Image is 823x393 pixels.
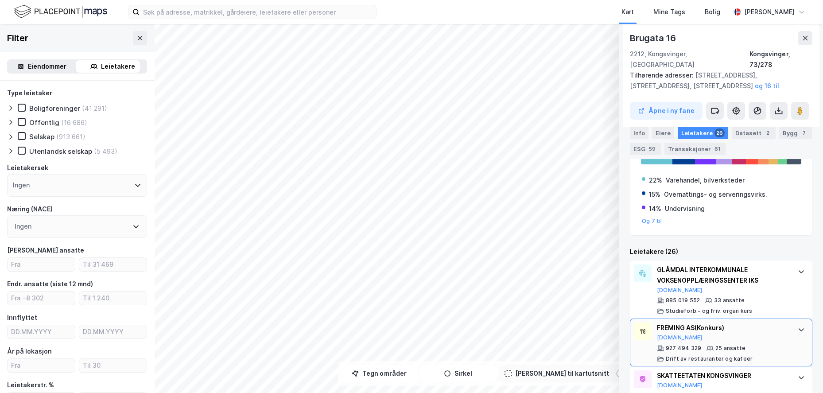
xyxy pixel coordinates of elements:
[657,382,703,389] button: [DOMAIN_NAME]
[664,143,726,155] div: Transaksjoner
[779,127,812,139] div: Bygg
[652,127,674,139] div: Eiere
[8,325,75,339] input: DD.MM.YYYY
[420,365,496,382] button: Sirkel
[779,350,823,393] div: Kontrollprogram for chat
[7,380,54,390] div: Leietakerstr. %
[15,221,31,232] div: Ingen
[647,144,657,153] div: 59
[140,5,376,19] input: Søk på adresse, matrikkel, gårdeiere, leietakere eller personer
[715,345,745,352] div: 25 ansatte
[94,147,117,156] div: (5 493)
[14,4,107,19] img: logo.f888ab2527a4732fd821a326f86c7f29.svg
[657,334,703,341] button: [DOMAIN_NAME]
[8,292,75,305] input: Fra −8 302
[61,118,87,127] div: (16 686)
[749,49,812,70] div: Kongsvinger, 73/278
[642,218,662,225] button: Og 7 til
[7,204,53,214] div: Næring (NACE)
[8,359,75,372] input: Fra
[630,143,661,155] div: ESG
[29,132,54,141] div: Selskap
[7,312,37,323] div: Innflyttet
[82,104,107,113] div: (41 291)
[7,279,93,289] div: Endr. ansatte (siste 12 mnd)
[630,102,703,120] button: Åpne i ny fane
[714,128,725,137] div: 26
[79,292,147,305] input: Til 1 240
[56,132,85,141] div: (913 661)
[79,325,147,339] input: DD.MM.YYYY
[342,365,417,382] button: Tegn områder
[630,127,648,139] div: Info
[666,345,701,352] div: 927 494 329
[630,246,812,257] div: Leietakere (26)
[664,189,767,200] div: Overnattings- og serveringsvirks.
[29,147,92,156] div: Utenlandsk selskap
[744,7,795,17] div: [PERSON_NAME]
[657,287,703,294] button: [DOMAIN_NAME]
[666,175,745,186] div: Varehandel, bilverksteder
[666,355,753,362] div: Drift av restauranter og kafeer
[29,118,59,127] div: Offentlig
[649,189,660,200] div: 15%
[13,180,30,191] div: Ingen
[649,203,661,214] div: 14%
[678,127,728,139] div: Leietakere
[763,128,772,137] div: 2
[79,359,147,372] input: Til 30
[657,323,789,333] div: FREMING AS (Konkurs)
[713,144,722,153] div: 61
[779,350,823,393] iframe: Chat Widget
[7,31,28,45] div: Filter
[79,258,147,271] input: Til 31 469
[7,245,84,256] div: [PERSON_NAME] ansatte
[657,265,789,286] div: GLÅMDAL INTERKOMMUNALE VOKSENOPPLÆRINGSSENTER IKS
[800,128,808,137] div: 7
[732,127,776,139] div: Datasett
[29,104,80,113] div: Boligforeninger
[666,297,700,304] div: 885 019 552
[666,307,752,315] div: Studieforb.- og friv. organ kurs
[7,163,48,173] div: Leietakersøk
[653,7,685,17] div: Mine Tags
[101,61,135,72] div: Leietakere
[7,346,52,357] div: År på lokasjon
[630,31,678,45] div: Brugata 16
[28,61,66,72] div: Eiendommer
[630,49,749,70] div: 2212, Kongsvinger, [GEOGRAPHIC_DATA]
[714,297,745,304] div: 33 ansatte
[665,203,705,214] div: Undervisning
[7,88,52,98] div: Type leietaker
[630,71,695,79] span: Tilhørende adresser:
[630,70,805,91] div: [STREET_ADDRESS], [STREET_ADDRESS], [STREET_ADDRESS]
[515,368,609,379] div: [PERSON_NAME] til kartutsnitt
[657,370,789,381] div: SKATTEETATEN KONGSVINGER
[8,258,75,271] input: Fra
[649,175,662,186] div: 22%
[621,7,634,17] div: Kart
[705,7,720,17] div: Bolig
